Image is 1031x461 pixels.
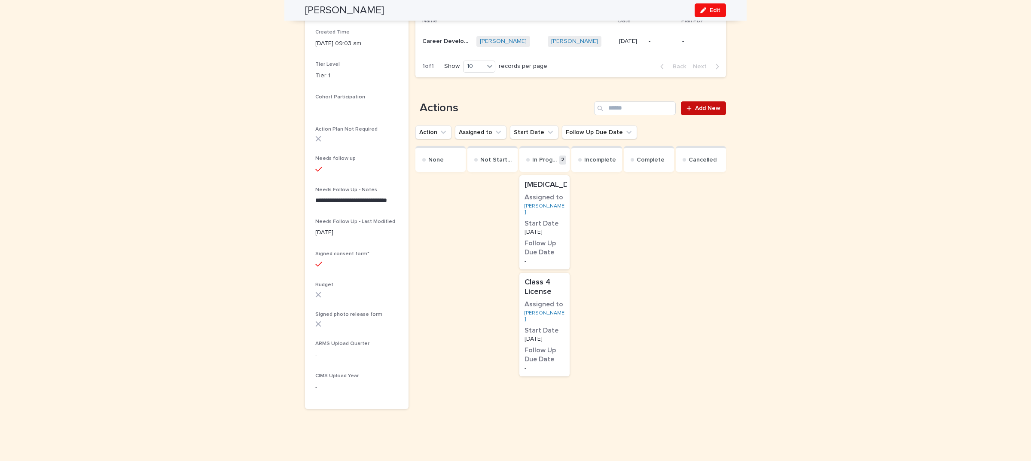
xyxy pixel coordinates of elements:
[525,300,564,309] h3: Assigned to
[689,63,726,70] button: Next
[519,175,570,270] a: [MEDICAL_DATA]Assigned to[PERSON_NAME] Start Date[DATE]Follow Up Due Date-
[525,336,564,342] p: [DATE]
[525,193,564,202] h3: Assigned to
[525,180,585,190] p: [MEDICAL_DATA]
[480,156,514,164] p: Not Started
[415,101,591,115] h1: Actions
[315,383,398,392] p: -
[551,38,598,45] a: [PERSON_NAME]
[315,104,398,113] p: -
[315,351,398,360] p: -
[525,365,564,371] p: -
[668,64,686,70] span: Back
[525,258,564,264] p: -
[525,229,564,235] p: [DATE]
[315,228,398,237] p: [DATE]
[499,63,547,70] p: records per page
[619,38,642,45] p: [DATE]
[315,39,398,48] p: [DATE] 09:03 am
[305,4,384,17] h2: [PERSON_NAME]
[689,156,717,164] p: Cancelled
[532,156,558,164] p: In Progress
[415,125,451,139] button: Action
[315,187,377,192] span: Needs Follow Up - Notes
[584,156,616,164] p: Incomplete
[315,251,369,256] span: Signed consent form*
[510,125,558,139] button: Start Date
[415,56,441,77] p: 1 of 1
[562,125,637,139] button: Follow Up Due Date
[682,38,712,45] p: -
[315,156,356,161] span: Needs follow up
[315,95,365,100] span: Cohort Participation
[637,156,665,164] p: Complete
[455,125,506,139] button: Assigned to
[444,63,460,70] p: Show
[693,64,712,70] span: Next
[710,7,720,13] span: Edit
[653,63,689,70] button: Back
[315,282,333,287] span: Budget
[525,310,564,323] a: [PERSON_NAME]
[422,36,471,45] p: Career Development
[559,156,566,165] p: 2
[428,156,444,164] p: None
[649,38,675,45] p: -
[315,373,359,379] span: CIMS Upload Year
[315,71,398,80] p: Tier 1
[594,101,676,115] input: Search
[525,219,564,229] h3: Start Date
[525,346,564,364] h3: Follow Up Due Date
[525,326,564,336] h3: Start Date
[695,105,720,111] span: Add New
[525,203,564,216] a: [PERSON_NAME]
[415,29,726,54] tr: Career DevelopmentCareer Development [PERSON_NAME] [PERSON_NAME] [DATE]--
[525,239,564,257] h3: Follow Up Due Date
[315,30,350,35] span: Created Time
[315,62,340,67] span: Tier Level
[695,3,726,17] button: Edit
[315,312,382,317] span: Signed photo release form
[315,127,378,132] span: Action Plan Not Required
[315,341,369,346] span: ARMS Upload Quarter
[480,38,527,45] a: [PERSON_NAME]
[519,273,570,376] a: Class 4 LicenseAssigned to[PERSON_NAME] Start Date[DATE]Follow Up Due Date-
[681,101,726,115] a: Add New
[315,219,395,224] span: Needs Follow Up - Last Modified
[525,278,564,296] p: Class 4 License
[464,62,484,71] div: 10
